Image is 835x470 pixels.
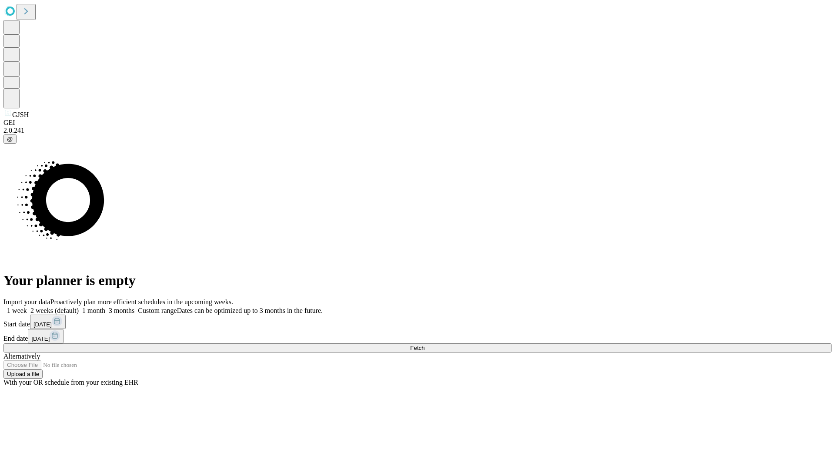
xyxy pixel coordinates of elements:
span: @ [7,136,13,142]
span: GJSH [12,111,29,118]
span: 1 week [7,307,27,314]
button: Fetch [3,343,832,352]
span: 3 months [109,307,134,314]
div: GEI [3,119,832,127]
span: Proactively plan more efficient schedules in the upcoming weeks. [50,298,233,305]
h1: Your planner is empty [3,272,832,289]
span: [DATE] [33,321,52,328]
span: Fetch [410,345,424,351]
button: [DATE] [30,315,66,329]
button: [DATE] [28,329,63,343]
span: Dates can be optimized up to 3 months in the future. [177,307,323,314]
div: 2.0.241 [3,127,832,134]
span: 1 month [82,307,105,314]
div: Start date [3,315,832,329]
button: Upload a file [3,369,43,379]
span: [DATE] [31,336,50,342]
span: Import your data [3,298,50,305]
span: With your OR schedule from your existing EHR [3,379,138,386]
span: 2 weeks (default) [30,307,79,314]
button: @ [3,134,17,144]
div: End date [3,329,832,343]
span: Alternatively [3,352,40,360]
span: Custom range [138,307,177,314]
